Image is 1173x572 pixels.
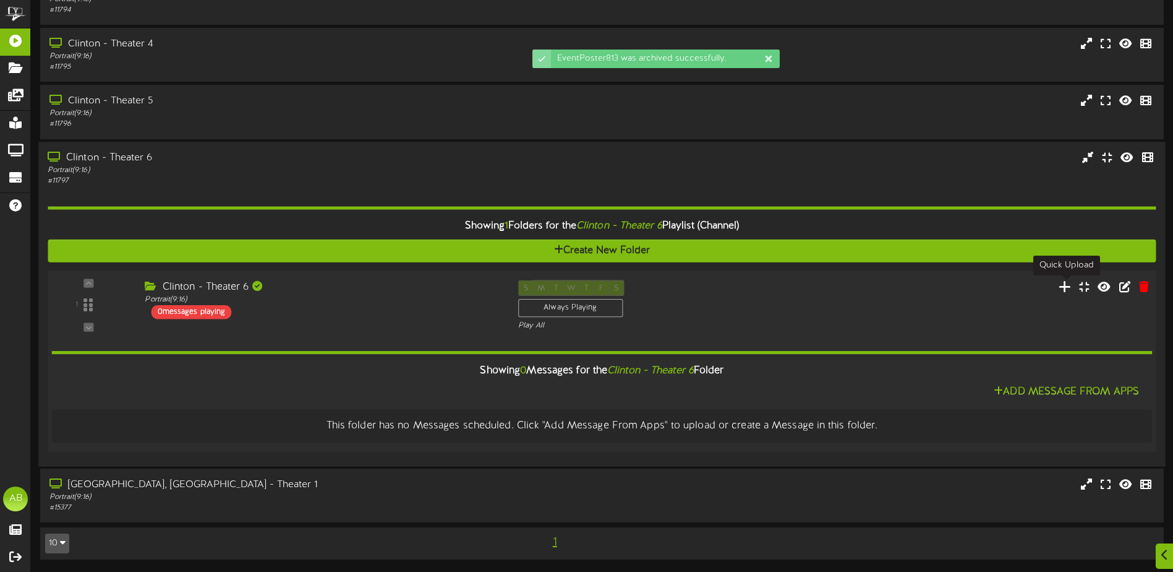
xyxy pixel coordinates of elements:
div: # 15377 [49,503,499,513]
div: Portrait ( 9:16 ) [145,294,499,305]
div: Dismiss this notification [764,53,774,65]
button: 10 [45,534,69,553]
span: 1 [505,220,508,231]
div: AB [3,487,28,511]
div: # 11795 [49,62,499,72]
div: # 11796 [49,119,499,129]
div: Portrait ( 9:16 ) [49,51,499,62]
div: # 11797 [48,176,498,186]
div: Showing Messages for the Folder [42,357,1161,384]
div: Play All [518,320,779,331]
span: 0 [520,365,526,376]
span: 1 [550,535,560,549]
button: Create New Folder [48,239,1156,262]
i: Clinton - Theater 6 [576,220,662,231]
button: Add Message From Apps [990,384,1143,399]
div: EventPoster813 was archived successfully. [551,50,780,68]
i: Clinton - Theater 6 [607,365,694,376]
div: This folder has no Messages scheduled. Click "Add Message From Apps" to upload or create a Messag... [61,418,1143,433]
div: Clinton - Theater 6 [48,151,498,165]
div: Portrait ( 9:16 ) [49,108,499,119]
div: Always Playing [518,298,623,317]
div: Clinton - Theater 4 [49,37,499,51]
div: Clinton - Theater 6 [145,280,499,294]
div: Showing Folders for the Playlist (Channel) [38,212,1165,239]
div: Portrait ( 9:16 ) [48,165,498,176]
div: # 11794 [49,5,499,15]
div: Clinton - Theater 5 [49,94,499,108]
div: Portrait ( 9:16 ) [49,492,499,503]
div: 0 messages playing [151,305,232,318]
div: [GEOGRAPHIC_DATA], [GEOGRAPHIC_DATA] - Theater 1 [49,478,499,492]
